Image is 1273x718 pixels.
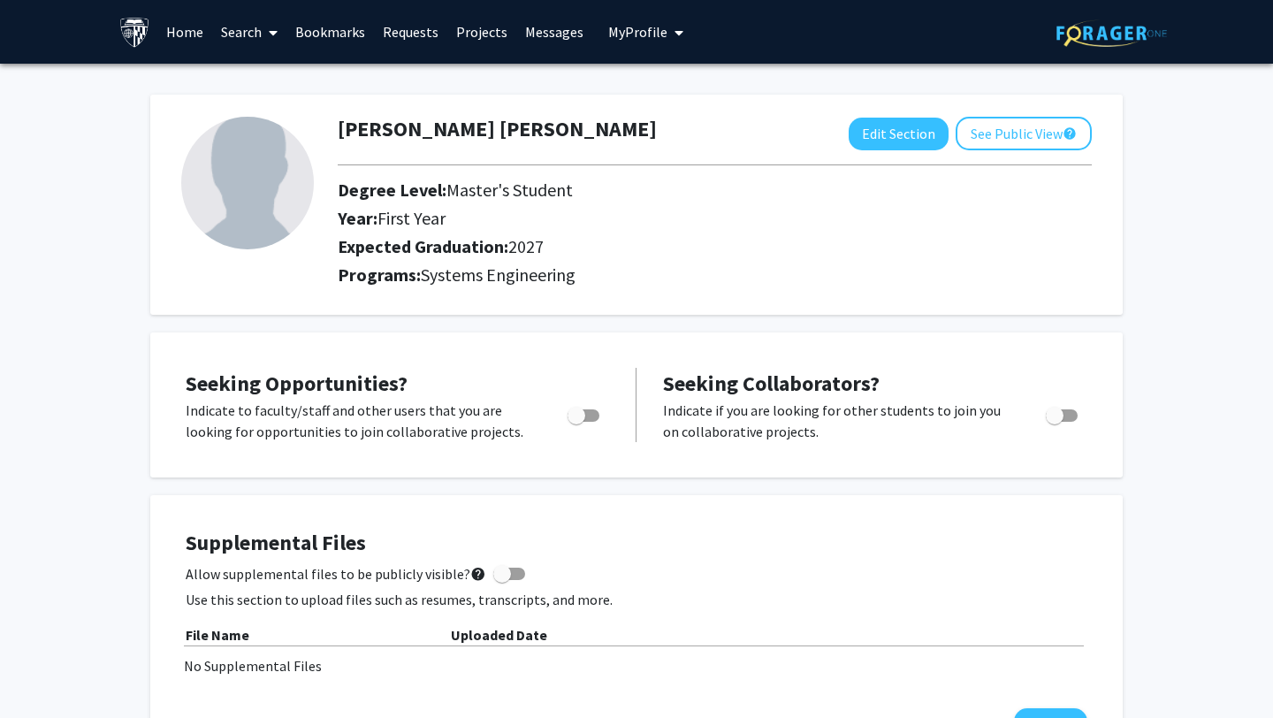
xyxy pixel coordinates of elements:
[377,207,446,229] span: First Year
[516,1,592,63] a: Messages
[157,1,212,63] a: Home
[421,264,576,286] span: Systems Engineering
[13,638,75,705] iframe: Chat
[446,179,573,201] span: Master's Student
[338,208,940,229] h2: Year:
[119,17,150,48] img: Johns Hopkins University Logo
[181,117,314,249] img: Profile Picture
[470,563,486,584] mat-icon: help
[560,400,609,426] div: Toggle
[186,563,486,584] span: Allow supplemental files to be publicly visible?
[184,655,1089,676] div: No Supplemental Files
[447,1,516,63] a: Projects
[186,400,534,442] p: Indicate to faculty/staff and other users that you are looking for opportunities to join collabor...
[186,531,1087,556] h4: Supplemental Files
[956,117,1092,150] button: See Public View
[608,23,667,41] span: My Profile
[212,1,286,63] a: Search
[186,370,408,397] span: Seeking Opportunities?
[849,118,949,150] button: Edit Section
[1063,123,1077,144] mat-icon: help
[338,179,940,201] h2: Degree Level:
[186,626,249,644] b: File Name
[338,117,657,142] h1: [PERSON_NAME] [PERSON_NAME]
[663,400,1012,442] p: Indicate if you are looking for other students to join you on collaborative projects.
[338,236,940,257] h2: Expected Graduation:
[508,235,544,257] span: 2027
[663,370,880,397] span: Seeking Collaborators?
[286,1,374,63] a: Bookmarks
[186,589,1087,610] p: Use this section to upload files such as resumes, transcripts, and more.
[451,626,547,644] b: Uploaded Date
[374,1,447,63] a: Requests
[338,264,1092,286] h2: Programs:
[1056,19,1167,47] img: ForagerOne Logo
[1039,400,1087,426] div: Toggle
